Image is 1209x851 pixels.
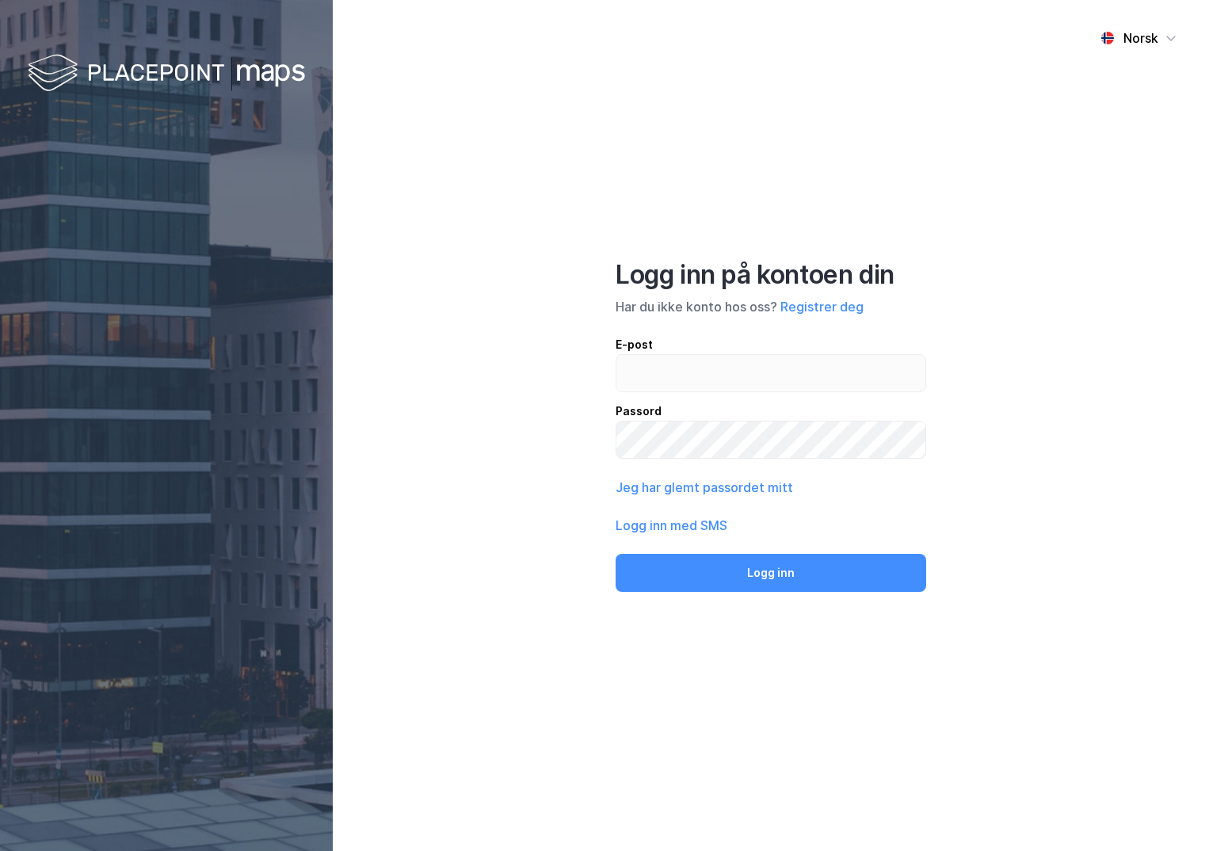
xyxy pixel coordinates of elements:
[616,335,926,354] div: E-post
[1123,29,1158,48] div: Norsk
[28,51,305,97] img: logo-white.f07954bde2210d2a523dddb988cd2aa7.svg
[616,259,926,291] div: Logg inn på kontoen din
[1130,775,1209,851] iframe: Chat Widget
[616,554,926,592] button: Logg inn
[616,478,793,497] button: Jeg har glemt passordet mitt
[616,516,727,535] button: Logg inn med SMS
[616,402,926,421] div: Passord
[616,297,926,316] div: Har du ikke konto hos oss?
[780,297,864,316] button: Registrer deg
